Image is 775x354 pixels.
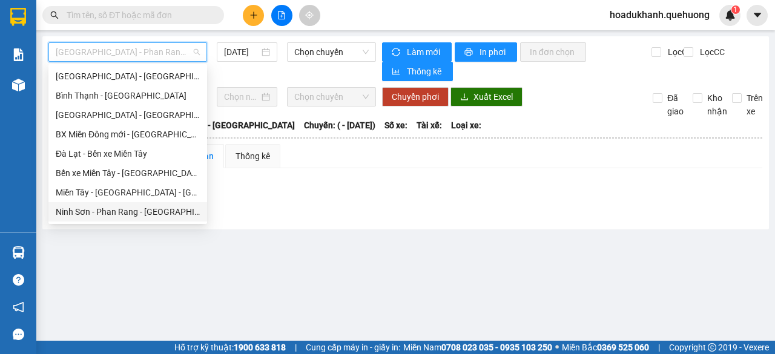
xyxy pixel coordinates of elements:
img: warehouse-icon [12,79,25,91]
img: logo-vxr [10,8,26,26]
button: plus [243,5,264,26]
button: caret-down [747,5,768,26]
span: Chọn chuyến [294,43,368,61]
div: Đà Lạt - Quận 5 (Cao Tốc) [48,67,207,86]
span: message [13,329,24,340]
span: Đã giao [662,91,688,118]
div: Đà Lạt - Quận 5 (Quốc Lộ) [48,105,207,125]
div: Đà Lạt - Bến xe Miền Tây [56,147,200,160]
span: notification [13,301,24,313]
button: downloadXuất Excel [450,87,523,107]
div: Bến xe Miền Tây - [GEOGRAPHIC_DATA] [56,166,200,180]
span: Kho nhận [702,91,732,118]
img: solution-icon [12,48,25,61]
span: ⚪️ [555,345,559,350]
input: Chọn ngày [224,90,259,103]
span: Làm mới [407,45,442,59]
button: printerIn phơi [455,42,517,62]
div: [GEOGRAPHIC_DATA] - [GEOGRAPHIC_DATA] ([GEOGRAPHIC_DATA]) [56,70,200,83]
div: Miền Tây - [GEOGRAPHIC_DATA] - [GEOGRAPHIC_DATA] [56,186,200,199]
span: In phơi [480,45,507,59]
button: bar-chartThống kê [382,62,453,81]
img: warehouse-icon [12,246,25,259]
span: Miền Bắc [562,341,649,354]
strong: 1900 633 818 [234,343,286,352]
span: | [295,341,297,354]
strong: 0708 023 035 - 0935 103 250 [441,343,552,352]
strong: 0369 525 060 [597,343,649,352]
button: file-add [271,5,292,26]
span: question-circle [13,274,24,286]
div: BX Miền Đông mới - Đà Lạt [48,125,207,144]
span: Số xe: [384,119,407,132]
span: | [658,341,660,354]
div: Miền Tây - Phan Rang - Ninh Sơn [48,183,207,202]
span: Thống kê [407,65,443,78]
span: Lọc CC [695,45,727,59]
span: search [50,11,59,19]
button: Chuyển phơi [382,87,449,107]
div: Bình Thạnh - Đà Lạt [48,86,207,105]
img: icon-new-feature [725,10,736,21]
button: In đơn chọn [520,42,586,62]
span: Tài xế: [417,119,442,132]
span: hoadukhanh.quehuong [600,7,719,22]
span: file-add [277,11,286,19]
input: Tìm tên, số ĐT hoặc mã đơn [67,8,209,22]
span: Miền Nam [403,341,552,354]
div: Đà Lạt - Bến xe Miền Tây [48,144,207,163]
span: printer [464,48,475,57]
div: Bến xe Miền Tây - Đà Lạt [48,163,207,183]
input: 14/08/2025 [224,45,259,59]
span: copyright [708,343,716,352]
span: sync [392,48,402,57]
span: bar-chart [392,67,402,77]
div: Ninh Sơn - Phan Rang - [GEOGRAPHIC_DATA] [56,205,200,218]
span: Loại xe: [451,119,481,132]
span: Hỗ trợ kỹ thuật: [174,341,286,354]
sup: 1 [731,5,740,14]
button: aim [299,5,320,26]
span: Lọc CR [663,45,694,59]
span: Chuyến: ( - [DATE]) [304,119,375,132]
div: BX Miền Đông mới - [GEOGRAPHIC_DATA] [56,128,200,141]
span: 1 [733,5,737,14]
span: aim [305,11,314,19]
span: Chọn chuyến [294,88,368,106]
span: Sài Gòn - Phan Rang - Ninh Sơn [56,43,200,61]
div: Thống kê [236,149,270,163]
div: [GEOGRAPHIC_DATA] - [GEOGRAPHIC_DATA] (Quốc Lộ) [56,108,200,122]
span: caret-down [752,10,763,21]
span: plus [249,11,258,19]
button: syncLàm mới [382,42,452,62]
span: Trên xe [742,91,768,118]
span: Cung cấp máy in - giấy in: [306,341,400,354]
div: Ninh Sơn - Phan Rang - Miền Tây [48,202,207,221]
div: Bình Thạnh - [GEOGRAPHIC_DATA] [56,89,200,102]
